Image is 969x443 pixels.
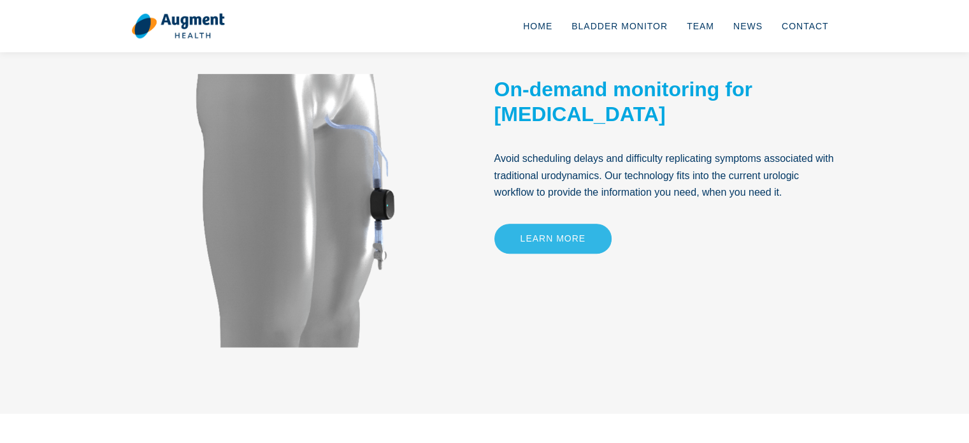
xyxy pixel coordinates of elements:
a: Contact [772,5,838,47]
h2: On-demand monitoring for [MEDICAL_DATA] [494,77,838,126]
a: Bladder Monitor [562,5,677,47]
a: Learn More [494,224,612,254]
img: logo [131,13,225,40]
a: News [724,5,772,47]
a: Home [513,5,562,47]
a: Team [677,5,724,47]
p: Avoid scheduling delays and difficulty replicating symptoms associated with traditional urodynami... [494,150,838,201]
